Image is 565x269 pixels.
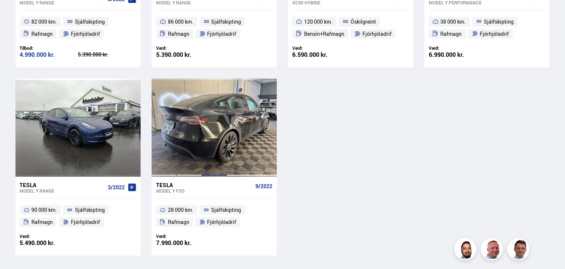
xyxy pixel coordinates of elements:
span: Fjórhjóladrif [71,30,100,38]
span: Rafmagn [31,30,53,38]
div: 6.990.000 kr. [429,52,487,58]
span: 28 000 km. [168,206,193,214]
img: siFngHWaQ9KaOqBr.png [482,239,504,261]
span: 90 000 km. [31,206,57,214]
span: Sjálfskipting [211,17,241,26]
span: Sjálfskipting [211,206,241,214]
div: 6.590.000 kr. [292,52,351,58]
span: Sjálfskipting [75,17,105,26]
div: Model Y FSD [156,188,252,193]
div: Verð: [156,45,214,51]
span: Óskilgreint [351,17,376,26]
span: 86 000 km. [168,17,193,26]
div: Tesla [20,182,105,188]
div: Verð: [156,234,214,239]
div: Verð: [292,45,351,51]
span: 120 000 km. [304,17,333,26]
div: Model Y RANGE [20,188,105,193]
span: Rafmagn [168,30,189,38]
div: 5.490.000 kr. [20,240,78,246]
div: Verð: [20,234,78,239]
div: Verð: [429,45,487,51]
span: Rafmagn [168,218,189,227]
div: 5.390.000 kr. [78,52,136,57]
span: Sjálfskipting [75,206,105,214]
img: FbJEzSuNWCJXmdc-.webp [509,239,531,261]
span: Rafmagn [441,30,462,38]
span: Fjórhjóladrif [480,30,509,38]
div: 7.990.000 kr. [156,240,214,246]
a: Tesla Model Y RANGE 3/2022 90 000 km. Sjálfskipting Rafmagn Fjórhjóladrif Verð: 5.490.000 kr. [15,177,141,256]
span: Fjórhjóladrif [362,30,392,38]
span: 38 000 km. [441,17,466,26]
a: Tesla Model Y FSD 9/2022 28 000 km. Sjálfskipting Rafmagn Fjórhjóladrif Verð: 7.990.000 kr. [152,177,277,256]
span: 9/2022 [255,183,272,189]
span: Fjórhjóladrif [71,218,100,227]
span: 3/2022 [108,184,125,190]
span: Fjórhjóladrif [207,218,237,227]
span: Sjálfskipting [484,17,514,26]
div: 4.990.000 kr. [20,52,78,58]
button: Opna LiveChat spjallviðmót [6,3,28,25]
img: nhp88E3Fdnt1Opn2.png [455,239,478,261]
span: Rafmagn [31,218,53,227]
div: Tilboð: [20,45,78,51]
span: Fjórhjóladrif [207,30,237,38]
div: 5.390.000 kr. [156,52,214,58]
div: Tesla [156,182,252,188]
span: 82 000 km. [31,17,57,26]
span: Bensín+Rafmagn [304,30,344,38]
